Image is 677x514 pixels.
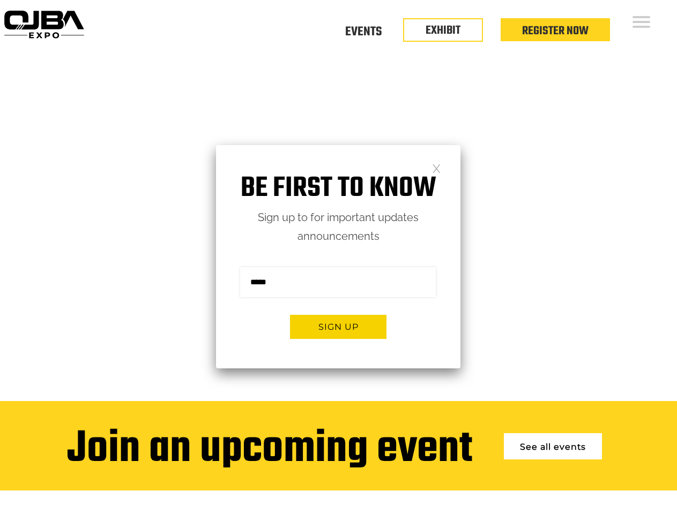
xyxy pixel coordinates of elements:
[522,22,589,40] a: Register Now
[67,425,472,474] div: Join an upcoming event
[216,172,460,206] h1: Be first to know
[504,433,602,459] a: See all events
[216,208,460,246] p: Sign up to for important updates announcements
[432,163,441,172] a: Close
[290,315,386,339] button: Sign up
[426,21,460,40] a: EXHIBIT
